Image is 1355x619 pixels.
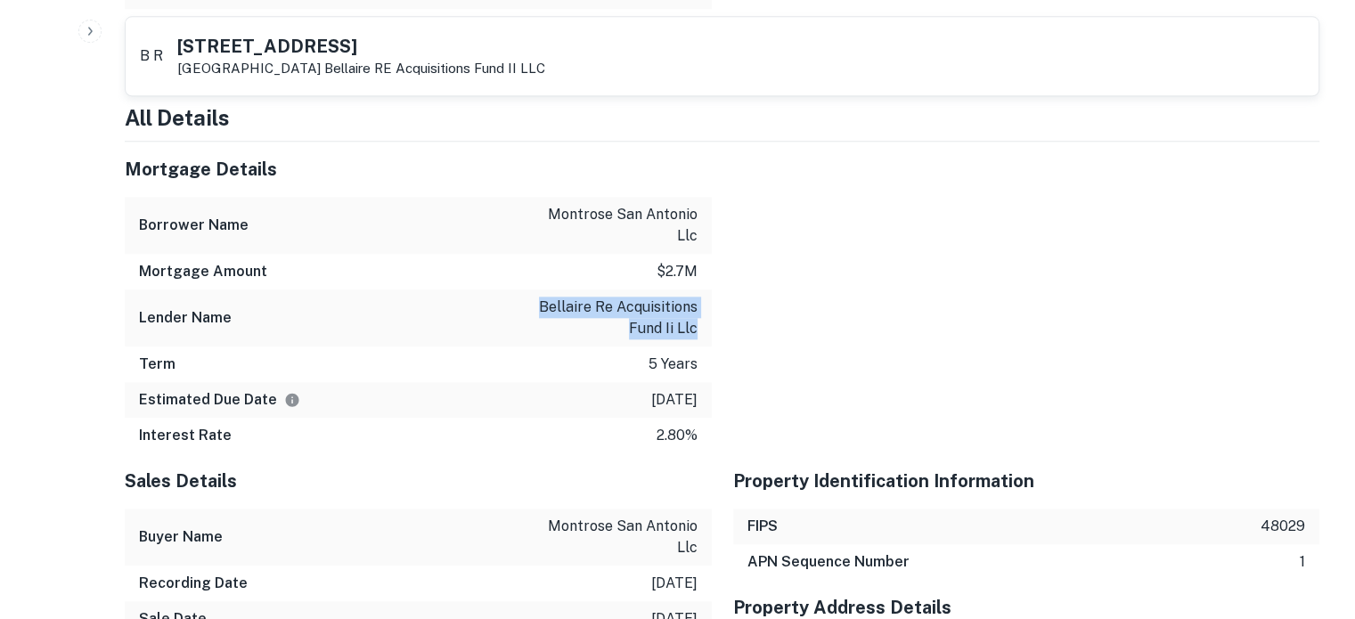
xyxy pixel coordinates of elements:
[657,261,698,282] p: $2.7m
[139,261,267,282] h6: Mortgage Amount
[125,468,712,494] h5: Sales Details
[125,102,1319,134] h4: All Details
[139,573,248,594] h6: Recording Date
[139,354,175,375] h6: Term
[657,425,698,446] p: 2.80%
[537,297,698,339] p: bellaire re acquisitions fund ii llc
[747,551,910,573] h6: APN Sequence Number
[139,389,300,411] h6: Estimated Due Date
[733,468,1320,494] h5: Property Identification Information
[1266,476,1355,562] iframe: Chat Widget
[537,204,698,247] p: montrose san antonio llc
[747,516,778,537] h6: FIPS
[651,389,698,411] p: [DATE]
[177,61,545,77] p: [GEOGRAPHIC_DATA]
[139,307,232,329] h6: Lender Name
[324,61,545,76] a: Bellaire RE Acquisitions Fund II LLC
[139,526,223,548] h6: Buyer Name
[649,354,698,375] p: 5 years
[1261,516,1305,537] p: 48029
[537,516,698,558] p: montrose san antonio llc
[1300,551,1305,573] p: 1
[125,156,712,183] h5: Mortgage Details
[140,45,163,67] p: B R
[284,392,300,408] svg: Estimate is based on a standard schedule for this type of loan.
[139,425,232,446] h6: Interest Rate
[139,215,249,236] h6: Borrower Name
[651,573,698,594] p: [DATE]
[177,37,545,55] h5: [STREET_ADDRESS]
